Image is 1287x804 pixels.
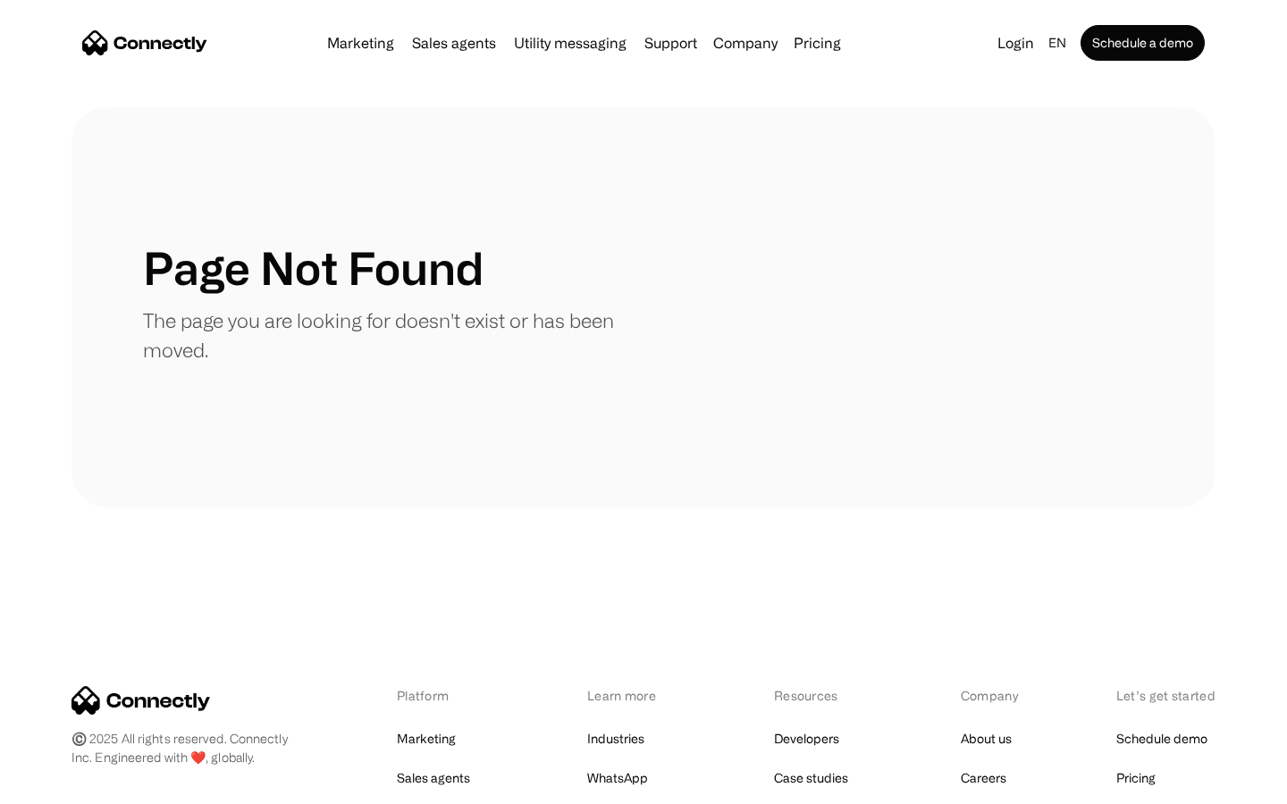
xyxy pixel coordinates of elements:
[708,30,783,55] div: Company
[82,29,207,56] a: home
[990,30,1041,55] a: Login
[786,36,848,50] a: Pricing
[1116,686,1215,705] div: Let’s get started
[1116,726,1207,751] a: Schedule demo
[18,771,107,798] aside: Language selected: English
[397,726,456,751] a: Marketing
[961,766,1006,791] a: Careers
[587,686,681,705] div: Learn more
[713,30,778,55] div: Company
[405,36,503,50] a: Sales agents
[774,726,839,751] a: Developers
[774,766,848,791] a: Case studies
[774,686,868,705] div: Resources
[1048,30,1066,55] div: en
[961,686,1023,705] div: Company
[961,726,1012,751] a: About us
[1116,766,1156,791] a: Pricing
[587,726,644,751] a: Industries
[320,36,401,50] a: Marketing
[1081,25,1205,61] a: Schedule a demo
[397,766,470,791] a: Sales agents
[143,306,643,364] p: The page you are looking for doesn't exist or has been moved.
[36,773,107,798] ul: Language list
[1041,30,1077,55] div: en
[143,241,484,295] h1: Page Not Found
[397,686,494,705] div: Platform
[587,766,648,791] a: WhatsApp
[507,36,634,50] a: Utility messaging
[637,36,704,50] a: Support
